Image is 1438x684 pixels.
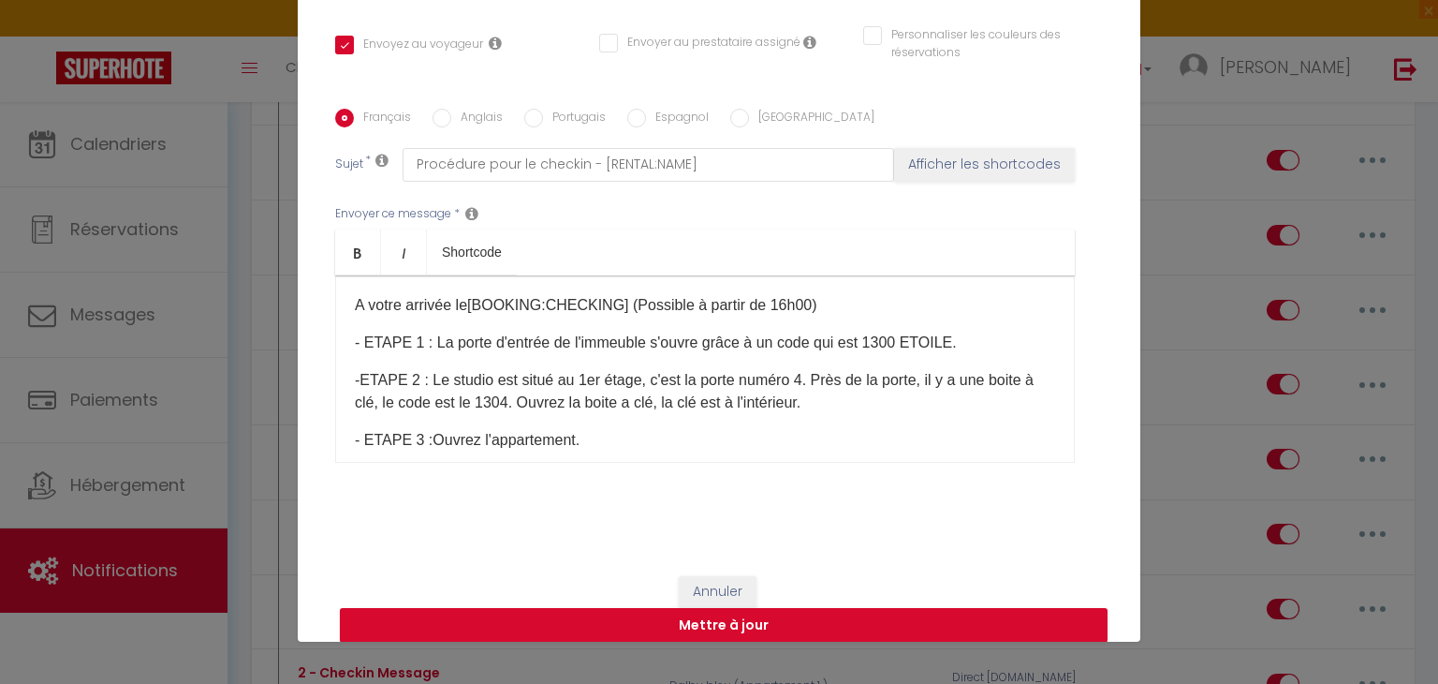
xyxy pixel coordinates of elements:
[749,109,874,129] label: [GEOGRAPHIC_DATA]
[894,148,1075,182] button: Afficher les shortcodes
[355,294,1055,317] p: A votre arrivée le ​ (Possible à partir de 16h00)
[679,576,756,608] button: Annuler
[381,230,427,275] a: Italic
[803,35,816,50] i: Envoyer au prestataire si il est assigné
[467,297,628,313] span: [BOOKING:CHECKING]
[355,332,1055,354] p: - ETAPE 1 : La porte d'entrée de l'immeuble s'ouvre grâce à un code qui est 1300 ETOILE.
[355,369,1055,414] p: -ETAPE 2 : Le studio est situé au 1er étage, c'est la porte numéro 4. Près de la porte, il y a un...
[335,205,451,223] label: Envoyer ce message
[335,230,381,275] a: Bold
[355,429,1055,452] p: - ETAPE 3 :Ouvrez l'appartement.
[427,230,517,275] a: Shortcode
[375,153,389,168] i: Subject
[340,608,1108,644] button: Mettre à jour
[489,36,502,51] i: Envoyer au voyageur
[335,156,363,175] label: Sujet
[465,206,478,221] i: Message
[646,109,709,129] label: Espagnol
[543,109,606,129] label: Portugais
[354,109,411,129] label: Français
[451,109,503,129] label: Anglais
